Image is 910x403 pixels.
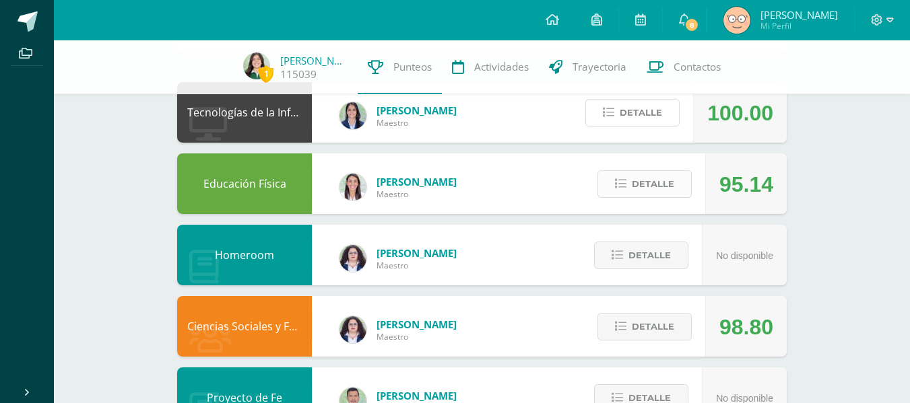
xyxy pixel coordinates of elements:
span: [PERSON_NAME] [377,175,457,188]
span: 1 [259,65,273,82]
a: Contactos [637,40,731,94]
span: Detalle [628,243,671,268]
span: [PERSON_NAME] [760,8,838,22]
span: Maestro [377,260,457,271]
span: 8 [684,17,699,32]
span: [PERSON_NAME] [377,318,457,331]
span: Maestro [377,117,457,129]
button: Detalle [597,313,692,340]
span: Punteos [393,60,432,74]
a: Actividades [442,40,539,94]
div: 98.80 [719,297,773,357]
span: Detalle [620,100,662,125]
div: Tecnologías de la Información y Comunicación: Computación [177,82,312,143]
span: [PERSON_NAME] [377,246,457,260]
span: Trayectoria [573,60,626,74]
a: Trayectoria [539,40,637,94]
span: [PERSON_NAME] [377,389,457,402]
a: [PERSON_NAME] [280,54,348,67]
span: Maestro [377,188,457,200]
div: Homeroom [177,225,312,285]
button: Detalle [594,242,688,269]
div: Ciencias Sociales y Formación Ciudadana [177,296,312,357]
div: 95.14 [719,154,773,215]
span: Maestro [377,331,457,342]
span: Detalle [632,314,674,339]
span: No disponible [716,250,773,261]
img: ba02aa29de7e60e5f6614f4096ff8928.png [339,316,366,343]
div: Educación Física [177,153,312,214]
span: [PERSON_NAME] [377,104,457,117]
a: 115039 [280,67,317,81]
img: 7489ccb779e23ff9f2c3e89c21f82ed0.png [339,102,366,129]
img: a478b10ea490de47a8cbd13f9fa61e53.png [243,52,270,79]
div: 100.00 [707,83,773,143]
span: Contactos [674,60,721,74]
img: ba02aa29de7e60e5f6614f4096ff8928.png [339,245,366,272]
button: Detalle [597,170,692,198]
img: 68dbb99899dc55733cac1a14d9d2f825.png [339,174,366,200]
span: Mi Perfil [760,20,838,32]
span: Actividades [474,60,529,74]
span: Detalle [632,172,674,196]
button: Detalle [585,99,680,126]
a: Punteos [358,40,442,94]
img: 7775765ac5b93ea7f316c0cc7e2e0b98.png [723,7,750,34]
